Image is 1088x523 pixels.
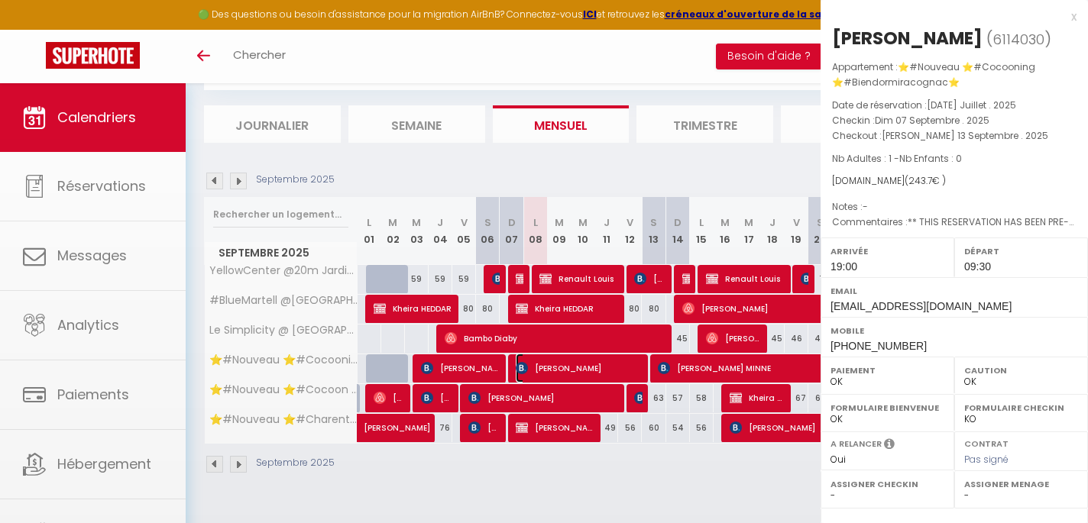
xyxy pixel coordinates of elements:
[964,260,991,273] span: 09:30
[831,363,944,378] label: Paiement
[831,244,944,259] label: Arrivée
[832,199,1077,215] p: Notes :
[964,476,1078,492] label: Assigner Menage
[832,60,1077,90] p: Appartement :
[992,30,1044,49] span: 6114030
[905,174,946,187] span: ( € )
[986,28,1051,50] span: ( )
[875,114,989,127] span: Dim 07 Septembre . 2025
[831,476,944,492] label: Assigner Checkin
[863,200,868,213] span: -
[884,437,895,454] i: Sélectionner OUI si vous souhaiter envoyer les séquences de messages post-checkout
[832,26,983,50] div: [PERSON_NAME]
[964,453,1009,466] span: Pas signé
[964,437,1009,447] label: Contrat
[821,8,1077,26] div: x
[964,400,1078,415] label: Formulaire Checkin
[831,340,927,352] span: [PHONE_NUMBER]
[12,6,58,52] button: Ouvrir le widget de chat LiveChat
[832,60,1035,89] span: ⭐️#Nouveau ⭐️#Cocooning ⭐️#Biendormiracognac⭐️
[882,129,1048,142] span: [PERSON_NAME] 13 Septembre . 2025
[832,152,962,165] span: Nb Adultes : 1 -
[831,260,857,273] span: 19:00
[908,174,932,187] span: 243.7
[831,400,944,415] label: Formulaire Bienvenue
[831,300,1012,312] span: [EMAIL_ADDRESS][DOMAIN_NAME]
[832,215,1077,230] p: Commentaires :
[964,363,1078,378] label: Caution
[832,174,1077,189] div: [DOMAIN_NAME]
[831,437,882,450] label: A relancer
[831,283,1078,299] label: Email
[831,323,1078,338] label: Mobile
[832,128,1077,144] p: Checkout :
[899,152,962,165] span: Nb Enfants : 0
[964,244,1078,259] label: Départ
[832,98,1077,113] p: Date de réservation :
[927,98,1016,111] span: [DATE] Juillet . 2025
[832,113,1077,128] p: Checkin :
